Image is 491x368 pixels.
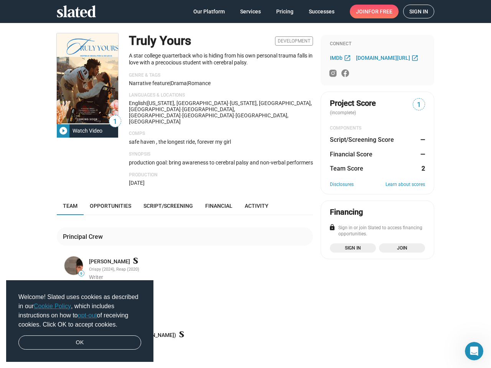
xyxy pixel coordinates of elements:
span: Join [384,244,420,252]
a: Pricing [270,5,300,18]
img: Truly Yours [57,33,118,124]
span: for free [368,5,392,18]
span: 1 [413,100,425,110]
dt: Script/Screening Score [330,136,394,144]
a: Join [379,243,425,253]
h1: Truly Yours [129,33,191,49]
span: Our Platform [193,5,225,18]
dd: 2 [418,164,425,172]
a: Services [234,5,267,18]
p: Comps [129,131,313,137]
span: Drama [171,80,187,86]
a: opt-out [78,312,97,319]
span: 9 [79,271,84,276]
span: Opportunities [90,203,131,209]
div: Sign in or join Slated to access financing opportunities. [330,225,425,237]
div: cookieconsent [6,280,153,362]
span: Romance [188,80,211,86]
span: Script/Screening [143,203,193,209]
span: Writer [89,274,103,280]
mat-icon: open_in_new [411,54,419,61]
span: Pricing [276,5,293,18]
span: 1 [109,117,121,127]
a: Cookie Policy [34,303,71,309]
a: Financial [199,197,239,215]
span: (incomplete) [330,110,358,115]
span: IMDb [330,55,343,61]
a: Sign in [330,243,376,253]
a: Joinfor free [350,5,399,18]
img: Joe Leone [64,256,83,275]
span: English [129,100,146,106]
a: Script/Screening [137,197,199,215]
a: dismiss cookie message [18,335,141,350]
span: · [234,112,236,118]
p: Synopsis [129,151,313,158]
dd: — [418,136,425,144]
span: Team [63,203,77,209]
mat-icon: open_in_new [344,54,351,61]
span: · [181,112,182,118]
a: [DOMAIN_NAME][URL] [356,53,420,62]
span: Services [240,5,261,18]
a: Learn about scores [386,182,425,188]
span: Sign in [409,5,428,18]
div: Watch Video [69,124,105,138]
a: Team [57,197,84,215]
span: [GEOGRAPHIC_DATA], [GEOGRAPHIC_DATA] [129,112,288,125]
span: | [187,80,188,86]
a: Disclosures [330,182,354,188]
div: Financing [330,207,363,217]
span: Successes [309,5,334,18]
p: safe haven , the longest ride, forever my girl [129,138,313,146]
div: Green Girl Diaries (2023- ) [89,340,311,346]
p: Genre & Tags [129,72,313,79]
span: Join [356,5,392,18]
span: Activity [245,203,269,209]
span: Project Score [330,98,376,108]
span: [DOMAIN_NAME][URL] [356,55,410,61]
span: Financial [205,203,232,209]
div: Connect [330,41,425,47]
span: Sign in [334,244,371,252]
span: · [181,106,182,112]
a: IMDb [330,53,353,62]
a: Our Platform [187,5,231,18]
span: [US_STATE], [GEOGRAPHIC_DATA], [GEOGRAPHIC_DATA] [129,100,312,112]
button: Watch Video [57,124,118,138]
span: [DATE] [129,180,145,186]
a: Sign in [403,5,434,18]
mat-icon: play_circle_filled [59,126,68,135]
a: [PERSON_NAME] [89,258,130,265]
span: [GEOGRAPHIC_DATA] [182,112,234,118]
span: production goal: bring awareness to cerebral palsy and non-verbal performers [129,159,313,166]
span: | [170,80,171,86]
div: Surviving the Cartel (2022- ) [89,304,311,309]
span: Narrative feature [129,80,170,86]
div: Crispy (2024), Reap (2020) [89,267,311,273]
span: [GEOGRAPHIC_DATA], [GEOGRAPHIC_DATA] [129,106,235,118]
span: [US_STATE], [GEOGRAPHIC_DATA] [147,100,228,106]
dt: Team Score [330,164,363,172]
span: Development [275,36,313,46]
mat-icon: lock [329,224,336,231]
p: A star college quarterback who is hiding from his own personal trauma falls in love with a precoc... [129,52,313,66]
div: COMPONENTS [330,125,425,131]
dt: Financial Score [330,150,372,158]
div: Principal Crew [63,233,106,241]
iframe: Intercom live chat [465,342,483,360]
span: | [146,100,147,106]
p: Languages & Locations [129,92,313,99]
a: Activity [239,197,275,215]
span: Welcome! Slated uses cookies as described in our , which includes instructions on how to of recei... [18,292,141,329]
dd: — [418,150,425,158]
a: Successes [303,5,341,18]
a: Opportunities [84,197,137,215]
span: · [228,100,230,106]
p: Production [129,172,313,178]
